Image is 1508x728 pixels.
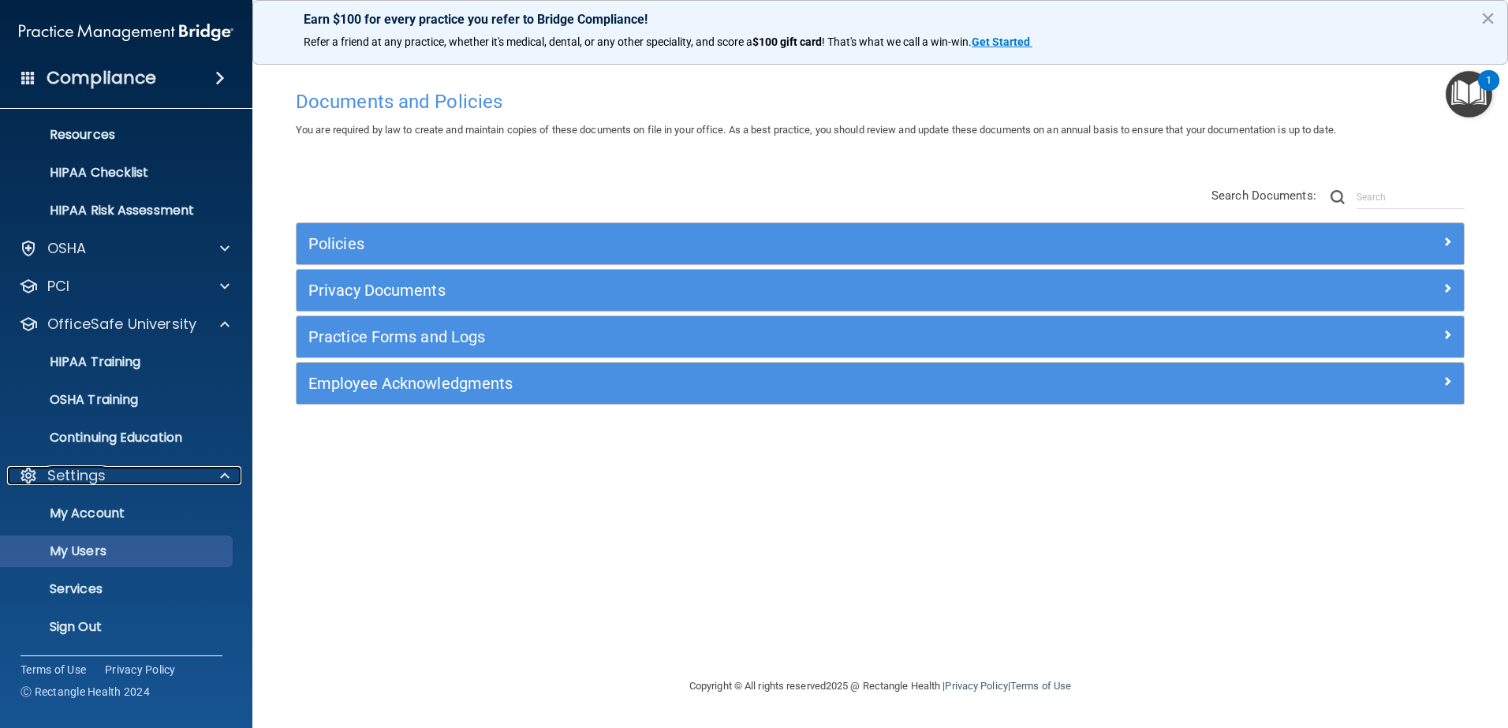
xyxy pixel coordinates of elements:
[47,67,156,89] h4: Compliance
[972,35,1030,48] strong: Get Started
[1010,680,1071,692] a: Terms of Use
[21,662,86,678] a: Terms of Use
[10,203,226,218] p: HIPAA Risk Assessment
[972,35,1032,48] a: Get Started
[308,282,1160,299] h5: Privacy Documents
[1446,71,1492,118] button: Open Resource Center, 1 new notification
[308,375,1160,392] h5: Employee Acknowledgments
[308,235,1160,252] h5: Policies
[945,680,1007,692] a: Privacy Policy
[19,239,230,258] a: OSHA
[308,328,1160,345] h5: Practice Forms and Logs
[10,430,226,446] p: Continuing Education
[19,466,230,485] a: Settings
[304,12,1457,27] p: Earn $100 for every practice you refer to Bridge Compliance!
[308,278,1452,303] a: Privacy Documents
[10,354,140,370] p: HIPAA Training
[47,239,87,258] p: OSHA
[308,371,1452,396] a: Employee Acknowledgments
[1480,6,1495,31] button: Close
[1331,190,1345,204] img: ic-search.3b580494.png
[592,661,1168,711] div: Copyright © All rights reserved 2025 @ Rectangle Health | |
[10,127,226,143] p: Resources
[10,506,226,521] p: My Account
[105,662,176,678] a: Privacy Policy
[19,315,230,334] a: OfficeSafe University
[47,315,196,334] p: OfficeSafe University
[10,165,226,181] p: HIPAA Checklist
[304,35,752,48] span: Refer a friend at any practice, whether it's medical, dental, or any other speciality, and score a
[47,277,69,296] p: PCI
[1235,616,1489,679] iframe: Drift Widget Chat Controller
[19,277,230,296] a: PCI
[10,543,226,559] p: My Users
[308,324,1452,349] a: Practice Forms and Logs
[822,35,972,48] span: ! That's what we call a win-win.
[21,684,150,700] span: Ⓒ Rectangle Health 2024
[10,392,138,408] p: OSHA Training
[308,231,1452,256] a: Policies
[19,17,233,48] img: PMB logo
[1211,189,1316,203] span: Search Documents:
[10,581,226,597] p: Services
[296,124,1336,136] span: You are required by law to create and maintain copies of these documents on file in your office. ...
[296,91,1465,112] h4: Documents and Policies
[10,619,226,635] p: Sign Out
[1357,185,1465,209] input: Search
[752,35,822,48] strong: $100 gift card
[1486,80,1491,101] div: 1
[47,466,106,485] p: Settings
